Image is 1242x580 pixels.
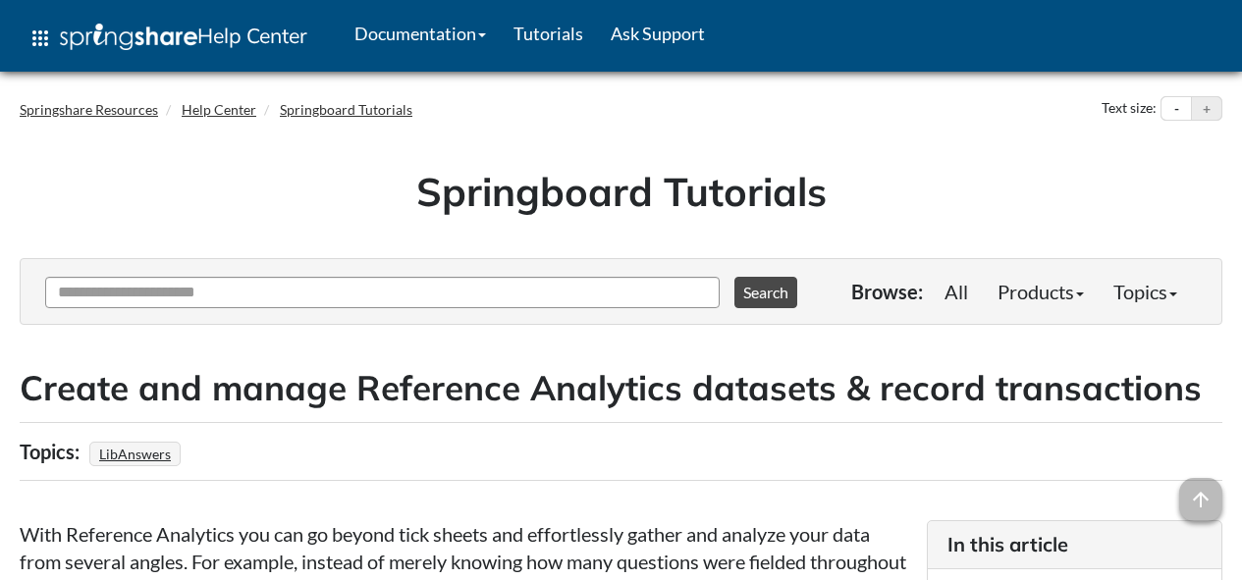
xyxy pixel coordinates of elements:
[1192,97,1221,121] button: Increase text size
[930,272,983,311] a: All
[28,26,52,50] span: apps
[851,278,923,305] p: Browse:
[1179,480,1222,503] a: arrow_upward
[182,101,256,118] a: Help Center
[60,24,197,50] img: Springshare
[15,9,321,68] a: apps Help Center
[1179,478,1222,521] span: arrow_upward
[280,101,412,118] a: Springboard Tutorials
[983,272,1099,311] a: Products
[1099,272,1192,311] a: Topics
[34,164,1208,219] h1: Springboard Tutorials
[597,9,719,58] a: Ask Support
[947,531,1202,558] h3: In this article
[1098,96,1161,122] div: Text size:
[20,101,158,118] a: Springshare Resources
[96,440,174,468] a: LibAnswers
[197,23,307,48] span: Help Center
[20,364,1222,412] h2: Create and manage Reference Analytics datasets & record transactions
[341,9,500,58] a: Documentation
[500,9,597,58] a: Tutorials
[20,433,84,470] div: Topics:
[734,277,797,308] button: Search
[1161,97,1191,121] button: Decrease text size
